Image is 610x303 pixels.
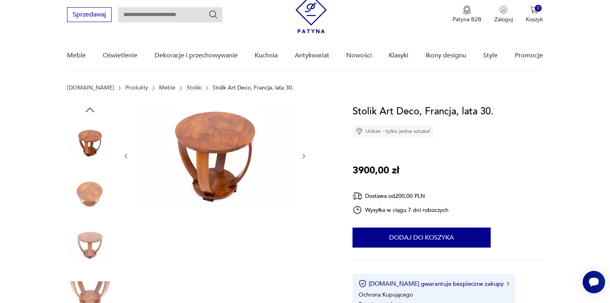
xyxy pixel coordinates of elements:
[359,291,413,299] li: Ochrona Kupującego
[125,85,148,91] a: Produkty
[67,85,114,91] a: [DOMAIN_NAME]
[453,6,481,23] button: Patyna B2B
[353,125,434,137] div: Unikat - tylko jedna sztuka!
[353,191,449,201] div: Dostawa od 200,00 PLN
[137,104,292,207] img: Zdjęcie produktu Stolik Art Deco, Francja, lata 30.
[463,6,471,14] img: Ikona medalu
[295,40,329,71] a: Antykwariat
[67,12,112,18] a: Sprzedawaj
[526,6,543,23] button: 0Koszyk
[353,191,362,201] img: Ikona dostawy
[453,16,481,23] p: Patyna B2B
[515,40,543,71] a: Promocje
[500,6,508,14] img: Ikonka użytkownika
[103,40,138,71] a: Oświetlenie
[359,280,509,288] button: [DOMAIN_NAME] gwarantuje bezpieczne zakupy
[356,128,363,135] img: Ikona diamentu
[67,120,113,166] img: Zdjęcie produktu Stolik Art Deco, Francja, lata 30.
[353,228,491,248] button: Dodaj do koszyka
[483,40,498,71] a: Style
[353,205,449,215] div: Wysyłka w ciągu 7 dni roboczych
[530,6,538,14] img: Ikona koszyka
[453,6,481,23] a: Ikona medaluPatyna B2B
[208,10,218,19] button: Szukaj
[389,40,409,71] a: Klasyki
[346,40,372,71] a: Nowości
[67,7,112,22] button: Sprzedawaj
[507,282,509,286] img: Ikona strzałki w prawo
[535,5,542,12] div: 0
[67,40,86,71] a: Meble
[494,16,513,23] p: Zaloguj
[526,16,543,23] p: Koszyk
[494,6,513,23] button: Zaloguj
[353,163,399,178] p: 3900,00 zł
[359,280,367,288] img: Ikona certyfikatu
[583,271,605,293] iframe: Smartsupp widget button
[159,85,175,91] a: Meble
[255,40,277,71] a: Kuchnia
[426,40,466,71] a: Ikony designu
[212,85,294,91] p: Stolik Art Deco, Francja, lata 30.
[353,104,494,119] h1: Stolik Art Deco, Francja, lata 30.
[67,171,113,217] img: Zdjęcie produktu Stolik Art Deco, Francja, lata 30.
[155,40,238,71] a: Dekoracje i przechowywanie
[187,85,202,91] a: Stoliki
[67,222,113,268] img: Zdjęcie produktu Stolik Art Deco, Francja, lata 30.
